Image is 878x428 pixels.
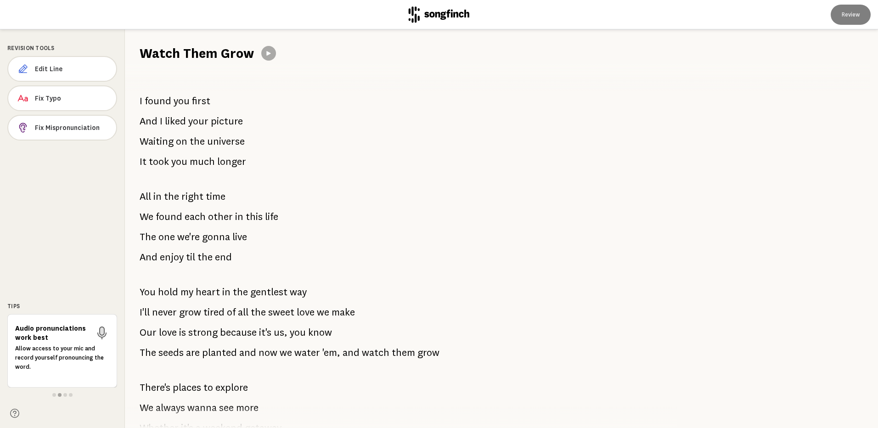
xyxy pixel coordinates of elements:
[235,208,243,226] span: in
[177,228,200,246] span: we're
[140,283,156,301] span: You
[181,187,203,206] span: right
[259,323,271,342] span: it's
[251,303,266,321] span: the
[7,56,117,82] button: Edit Line
[274,323,287,342] span: us,
[140,323,157,342] span: Our
[239,344,256,362] span: and
[140,112,158,130] span: And
[176,132,187,151] span: on
[202,228,230,246] span: gonna
[7,44,117,52] div: Revision Tools
[152,303,177,321] span: never
[317,303,329,321] span: we
[158,228,175,246] span: one
[140,132,174,151] span: Waiting
[140,187,151,206] span: All
[140,44,254,62] h1: Watch Them Grow
[343,344,360,362] span: and
[246,208,263,226] span: this
[233,283,248,301] span: the
[35,94,109,103] span: Fix Typo
[265,208,278,226] span: life
[179,303,201,321] span: grow
[831,5,871,25] button: Review
[140,303,150,321] span: I'll
[188,112,208,130] span: your
[153,187,162,206] span: in
[179,323,186,342] span: is
[160,112,163,130] span: I
[280,344,292,362] span: we
[208,208,233,226] span: other
[173,378,201,397] span: places
[140,248,158,266] span: And
[174,92,190,110] span: you
[149,152,169,171] span: took
[202,344,237,362] span: planted
[259,344,277,362] span: now
[227,303,236,321] span: of
[140,152,146,171] span: It
[188,323,218,342] span: strong
[190,152,215,171] span: much
[15,344,109,372] p: Allow access to your mic and record yourself pronouncing the word.
[180,283,193,301] span: my
[215,248,232,266] span: end
[165,112,186,130] span: liked
[392,344,415,362] span: them
[160,248,184,266] span: enjoy
[35,64,109,73] span: Edit Line
[159,323,177,342] span: love
[250,283,287,301] span: gentlest
[185,208,206,226] span: each
[140,228,156,246] span: The
[236,399,259,417] span: more
[362,344,389,362] span: watch
[190,132,205,151] span: the
[297,303,315,321] span: love
[238,303,248,321] span: all
[186,248,195,266] span: til
[268,303,294,321] span: sweet
[140,378,170,397] span: There's
[215,378,248,397] span: explore
[332,303,355,321] span: make
[140,208,153,226] span: We
[290,323,306,342] span: you
[35,123,109,132] span: Fix Mispronunciation
[197,248,213,266] span: the
[15,324,91,342] h6: Audio pronunciations work best
[290,283,307,301] span: way
[417,344,439,362] span: grow
[203,303,225,321] span: tired
[156,399,185,417] span: always
[164,187,179,206] span: the
[196,283,220,301] span: heart
[222,283,231,301] span: in
[211,112,243,130] span: picture
[217,152,246,171] span: longer
[206,187,225,206] span: time
[192,92,210,110] span: first
[140,399,153,417] span: We
[156,208,182,226] span: found
[7,85,117,111] button: Fix Typo
[7,302,117,310] div: Tips
[187,399,217,417] span: wanna
[322,344,340,362] span: 'em,
[308,323,332,342] span: know
[294,344,320,362] span: water
[171,152,187,171] span: you
[158,344,184,362] span: seeds
[140,344,156,362] span: The
[232,228,247,246] span: live
[207,132,245,151] span: universe
[158,283,178,301] span: hold
[186,344,200,362] span: are
[140,92,142,110] span: I
[220,323,257,342] span: because
[145,92,171,110] span: found
[7,115,117,141] button: Fix Mispronunciation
